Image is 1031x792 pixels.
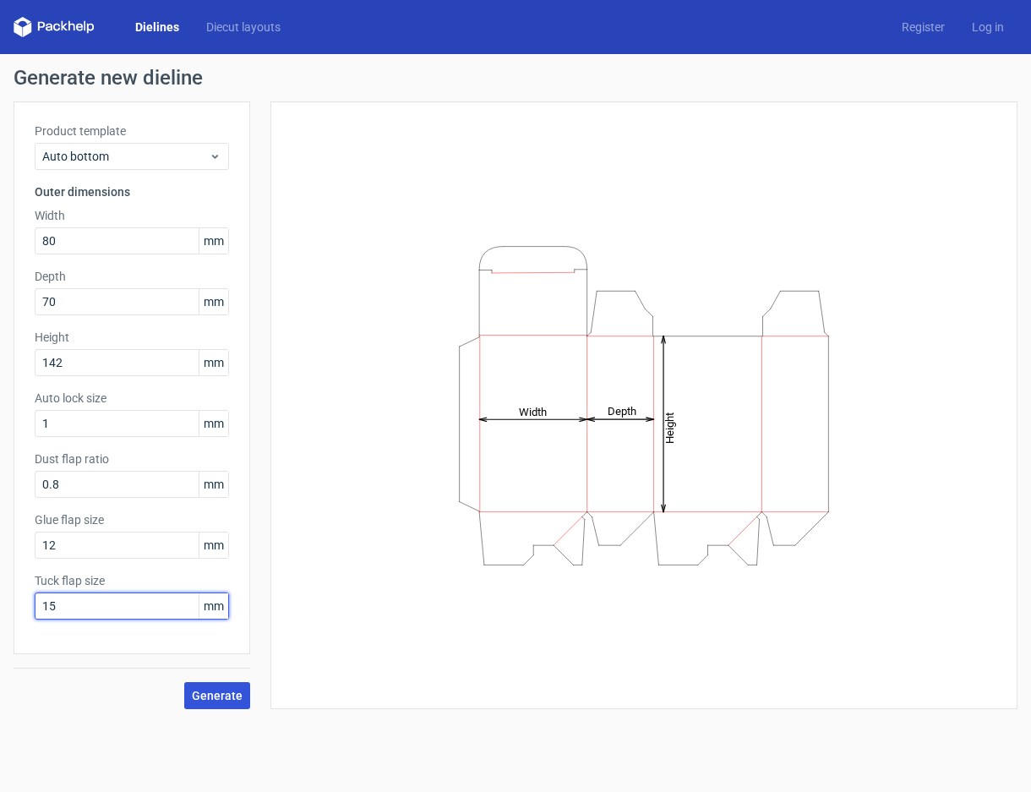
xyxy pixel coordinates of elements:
span: mm [199,593,228,619]
label: Depth [35,268,229,285]
span: mm [199,533,228,558]
a: Log in [958,19,1017,36]
span: mm [199,411,228,436]
a: Register [888,19,958,36]
label: Height [35,329,229,346]
label: Width [35,207,229,224]
tspan: Height [663,412,676,443]
tspan: Width [519,405,547,418]
label: Tuck flap size [35,572,229,589]
button: Generate [184,682,250,709]
span: mm [199,472,228,497]
span: Auto bottom [42,148,209,165]
span: mm [199,289,228,314]
span: Generate [192,690,243,702]
label: Auto lock size [35,390,229,407]
span: mm [199,350,228,375]
a: Dielines [122,19,193,36]
h1: Generate new dieline [14,68,1017,88]
h3: Outer dimensions [35,183,229,200]
tspan: Depth [608,405,636,418]
label: Dust flap ratio [35,451,229,467]
label: Product template [35,123,229,139]
label: Glue flap size [35,511,229,528]
a: Diecut layouts [193,19,294,36]
span: mm [199,228,228,254]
